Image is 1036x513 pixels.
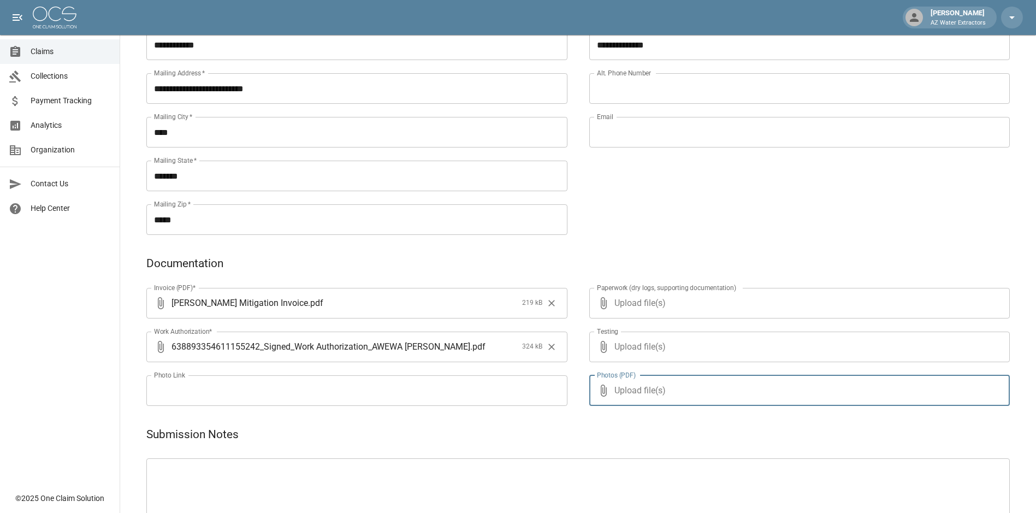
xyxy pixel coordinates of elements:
span: 219 kB [522,298,542,309]
span: [PERSON_NAME] Mitigation Invoice [171,297,308,309]
span: Organization [31,144,111,156]
span: . pdf [308,297,323,309]
label: Mailing Zip [154,199,191,209]
div: © 2025 One Claim Solution [15,493,104,504]
label: Mailing City [154,112,193,121]
button: Clear [543,295,560,311]
label: Mailing State [154,156,197,165]
span: Upload file(s) [614,332,981,362]
span: Analytics [31,120,111,131]
label: Invoice (PDF)* [154,283,196,292]
label: Photo Link [154,370,185,380]
div: [PERSON_NAME] [926,8,990,27]
span: Help Center [31,203,111,214]
span: Payment Tracking [31,95,111,107]
label: Work Authorization* [154,327,212,336]
label: Photos (PDF) [597,370,636,380]
label: Testing [597,327,618,336]
span: Upload file(s) [614,375,981,406]
button: open drawer [7,7,28,28]
span: Contact Us [31,178,111,190]
span: 324 kB [522,341,542,352]
label: Email [597,112,613,121]
span: Claims [31,46,111,57]
span: Collections [31,70,111,82]
p: AZ Water Extractors [931,19,986,28]
img: ocs-logo-white-transparent.png [33,7,76,28]
label: Mailing Address [154,68,205,78]
span: . pdf [470,340,486,353]
button: Clear [543,339,560,355]
span: Upload file(s) [614,288,981,319]
span: 638893354611155242_Signed_Work Authorization_AWEWA [PERSON_NAME] [171,340,470,353]
label: Alt. Phone Number [597,68,651,78]
label: Paperwork (dry logs, supporting documentation) [597,283,736,292]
